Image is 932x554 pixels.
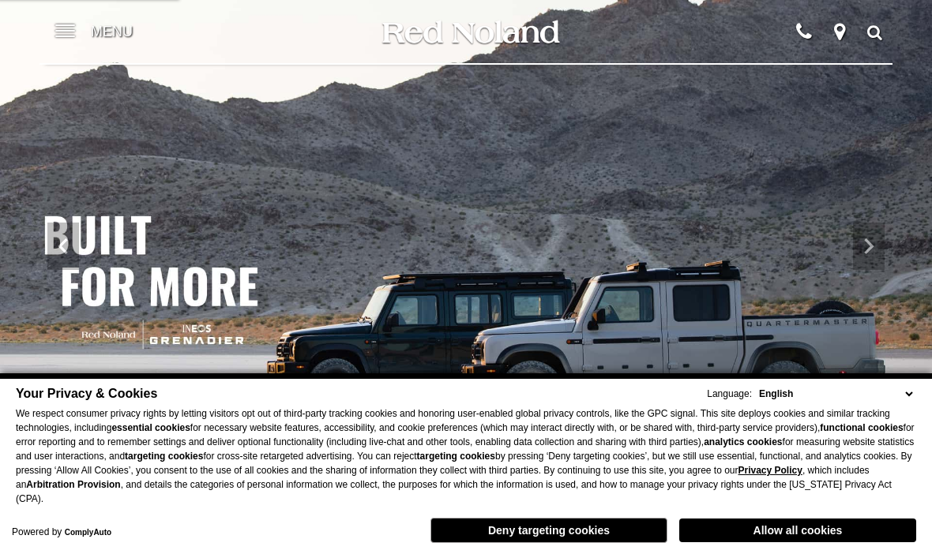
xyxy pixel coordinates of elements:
[430,518,667,543] button: Deny targeting cookies
[65,528,111,537] a: ComplyAuto
[47,223,79,270] div: Previous
[707,389,752,399] div: Language:
[12,527,111,537] div: Powered by
[820,422,903,433] strong: functional cookies
[417,451,495,462] strong: targeting cookies
[111,422,190,433] strong: essential cookies
[125,451,203,462] strong: targeting cookies
[853,223,885,270] div: Next
[379,19,561,47] img: Red Noland Auto Group
[679,518,916,542] button: Allow all cookies
[16,387,157,401] span: Your Privacy & Cookies
[704,436,782,447] strong: analytics cookies
[738,465,802,476] a: Privacy Policy
[16,406,916,506] p: We respect consumer privacy rights by letting visitors opt out of third-party tracking cookies an...
[755,387,916,401] select: Language Select
[26,479,120,490] strong: Arbitration Provision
